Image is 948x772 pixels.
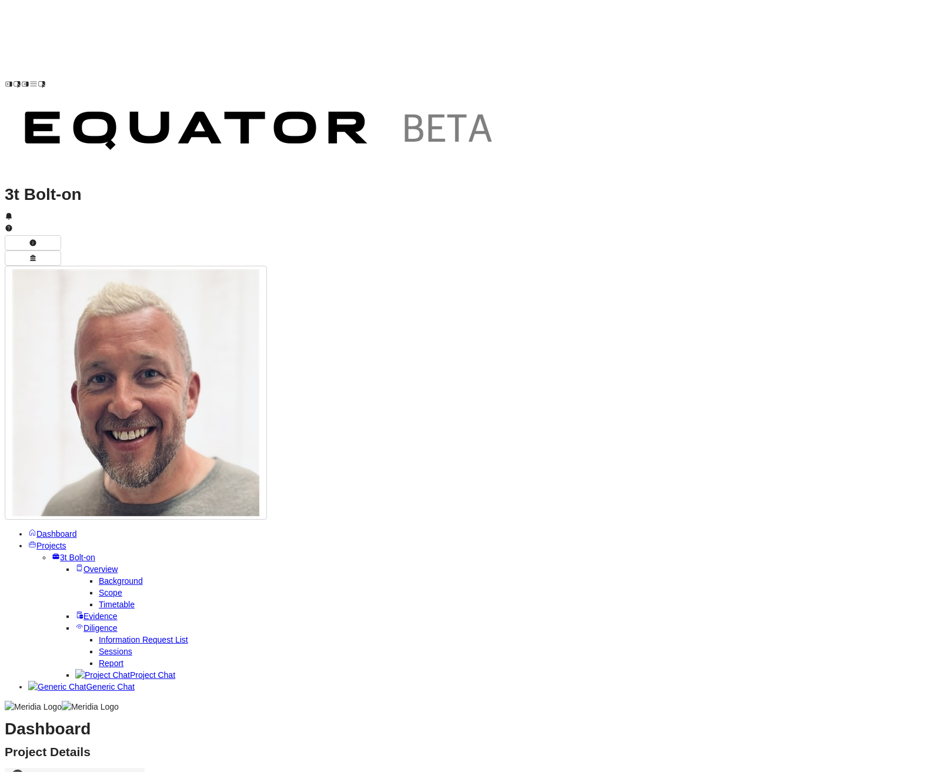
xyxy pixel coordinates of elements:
img: Customer Logo [46,5,558,88]
a: Diligence [75,623,118,633]
h1: Dashboard [5,723,943,735]
a: Information Request List [99,635,188,644]
a: Report [99,659,123,668]
img: Meridia Logo [5,701,62,713]
a: Evidence [75,611,118,621]
img: Profile Icon [12,269,259,516]
span: Dashboard [36,529,77,539]
span: Projects [36,541,66,550]
h1: 3t Bolt-on [5,189,943,200]
a: Generic ChatGeneric Chat [28,682,135,691]
a: Timetable [99,600,135,609]
a: Project ChatProject Chat [75,670,175,680]
a: Overview [75,564,118,574]
a: Background [99,576,143,586]
a: Dashboard [28,529,77,539]
span: Generic Chat [86,682,134,691]
a: Projects [28,541,66,550]
span: Overview [84,564,118,574]
h2: Project Details [5,746,943,758]
span: Evidence [84,611,118,621]
a: Sessions [99,647,132,656]
img: Customer Logo [5,91,516,175]
a: 3t Bolt-on [52,553,95,562]
span: Project Chat [130,670,175,680]
img: Meridia Logo [62,701,119,713]
img: Project Chat [75,669,130,681]
img: Generic Chat [28,681,86,693]
a: Scope [99,588,122,597]
span: Diligence [84,623,118,633]
span: 3t Bolt-on [60,553,95,562]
